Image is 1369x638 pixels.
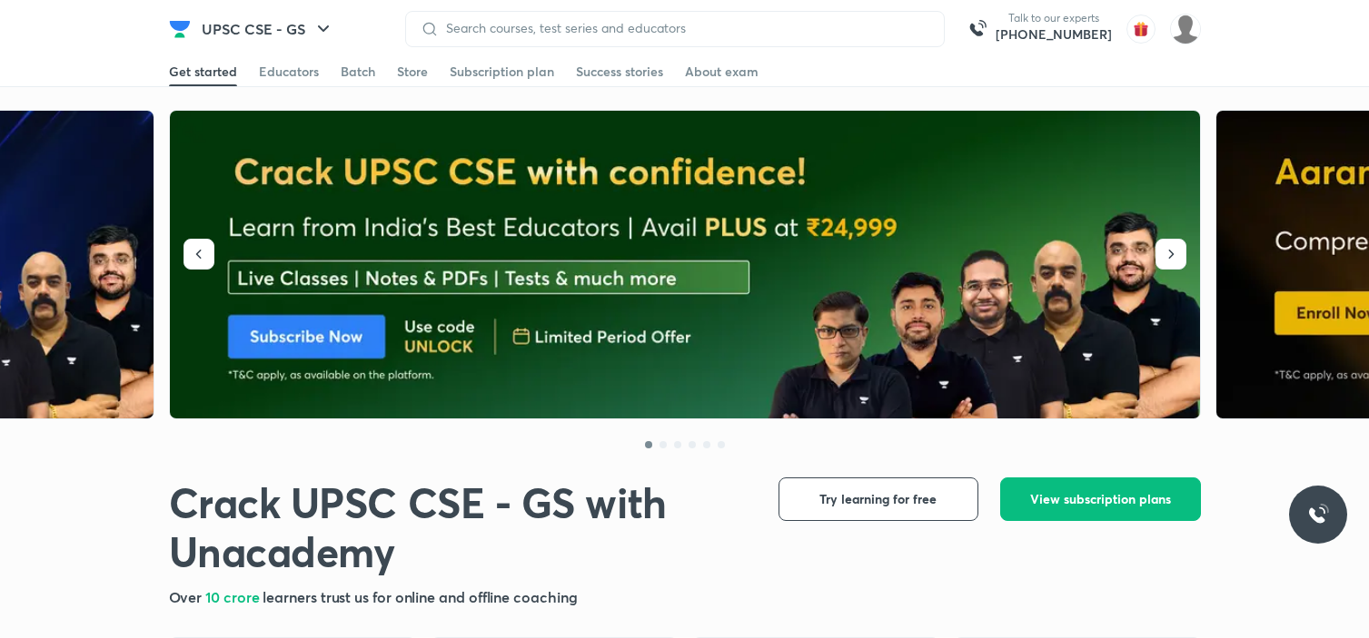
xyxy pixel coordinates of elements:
div: Store [397,63,428,81]
a: Batch [341,57,375,86]
a: Success stories [576,57,663,86]
span: 10 crore [205,587,263,606]
a: [PHONE_NUMBER] [996,25,1112,44]
div: Educators [259,63,319,81]
a: Store [397,57,428,86]
button: Try learning for free [779,477,978,521]
span: Over [169,587,206,606]
img: call-us [959,11,996,47]
div: Success stories [576,63,663,81]
a: Subscription plan [450,57,554,86]
button: UPSC CSE - GS [191,11,345,47]
a: About exam [685,57,759,86]
a: Educators [259,57,319,86]
div: Batch [341,63,375,81]
div: About exam [685,63,759,81]
img: Company Logo [169,18,191,40]
button: View subscription plans [1000,477,1201,521]
span: View subscription plans [1030,490,1171,508]
a: Get started [169,57,237,86]
input: Search courses, test series and educators [439,21,929,35]
div: Subscription plan [450,63,554,81]
img: Bhavna [1170,14,1201,44]
img: avatar [1126,15,1156,44]
div: Get started [169,63,237,81]
img: ttu [1307,504,1329,525]
span: Try learning for free [819,490,937,508]
h1: Crack UPSC CSE - GS with Unacademy [169,477,749,576]
span: learners trust us for online and offline coaching [263,587,577,606]
p: Talk to our experts [996,11,1112,25]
